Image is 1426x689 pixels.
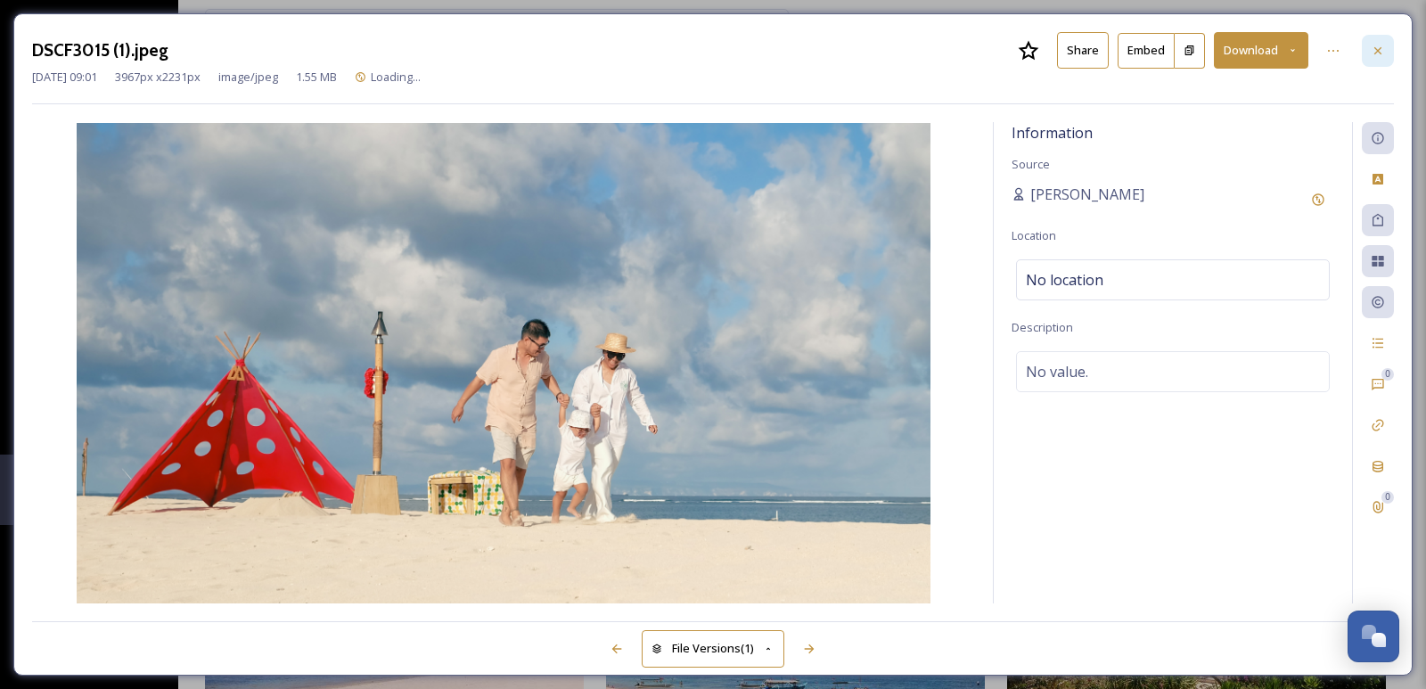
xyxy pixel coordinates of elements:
span: No value. [1026,361,1088,382]
span: 1.55 MB [296,69,337,86]
span: No location [1026,269,1103,291]
span: Information [1012,123,1093,143]
button: File Versions(1) [642,630,784,667]
span: Source [1012,156,1050,172]
div: 0 [1381,368,1394,381]
span: [DATE] 09:01 [32,69,97,86]
button: Share [1057,32,1109,69]
button: Download [1214,32,1308,69]
button: Embed [1118,33,1175,69]
span: Loading... [371,69,421,85]
span: image/jpeg [218,69,278,86]
h3: DSCF3015 (1).jpeg [32,37,168,63]
span: Location [1012,227,1056,243]
span: 3967 px x 2231 px [115,69,201,86]
button: Open Chat [1348,611,1399,662]
span: Description [1012,319,1073,335]
div: 0 [1381,491,1394,504]
img: DSCF3015%20%281%29.jpeg [32,123,975,603]
span: [PERSON_NAME] [1030,184,1144,205]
